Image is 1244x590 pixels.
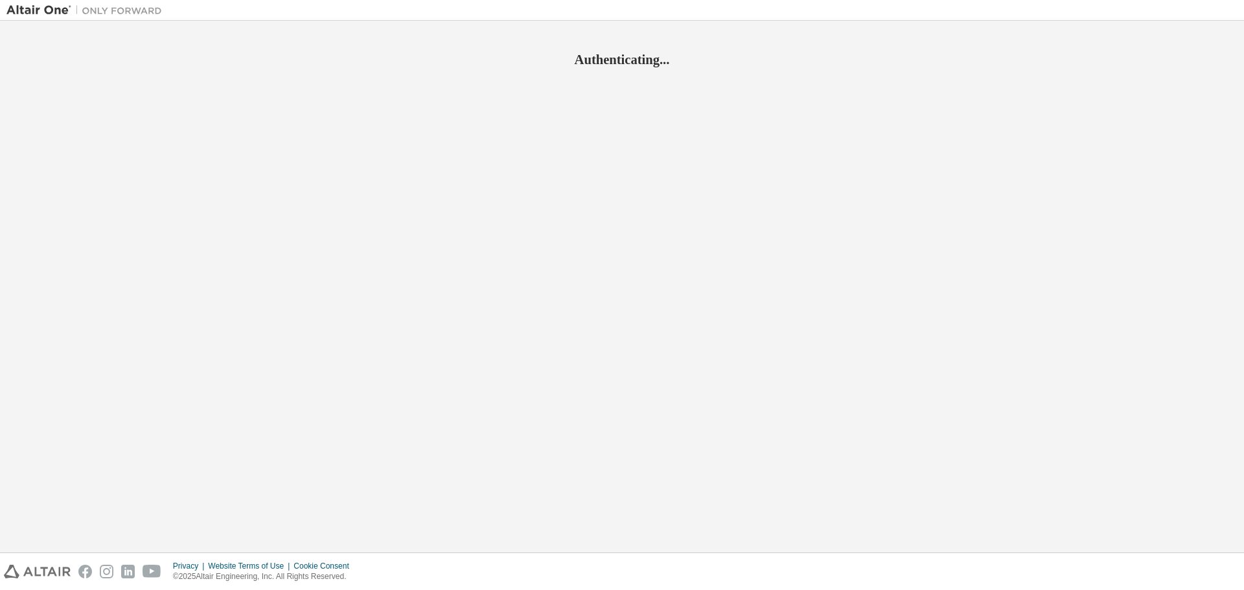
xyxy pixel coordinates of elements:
img: altair_logo.svg [4,565,71,578]
h2: Authenticating... [6,51,1238,68]
img: Altair One [6,4,168,17]
img: youtube.svg [143,565,161,578]
div: Privacy [173,561,208,571]
img: facebook.svg [78,565,92,578]
p: © 2025 Altair Engineering, Inc. All Rights Reserved. [173,571,357,582]
div: Cookie Consent [294,561,356,571]
img: instagram.svg [100,565,113,578]
img: linkedin.svg [121,565,135,578]
div: Website Terms of Use [208,561,294,571]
